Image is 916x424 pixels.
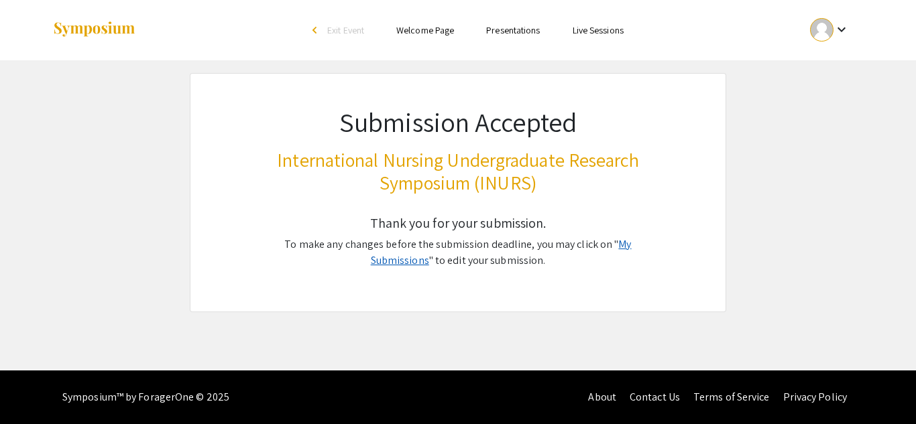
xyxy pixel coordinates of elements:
div: Symposium™ by ForagerOne © 2025 [62,370,229,424]
a: Welcome Page [396,24,454,36]
h1: Submission Accepted [255,106,661,138]
button: Expand account dropdown [796,15,864,45]
p: To make any changes before the submission deadline, you may click on " " to edit your submission. [255,236,661,269]
img: Symposium by ForagerOne [52,21,136,39]
a: About [588,390,616,404]
a: My Submissions [371,237,632,267]
a: Privacy Policy [783,390,847,404]
mat-icon: Expand account dropdown [834,21,850,38]
a: Terms of Service [693,390,770,404]
iframe: Chat [10,364,57,414]
a: Presentations [486,24,540,36]
a: Contact Us [630,390,680,404]
a: Live Sessions [573,24,624,36]
h3: International Nursing Undergraduate Research Symposium (INURS) [255,149,661,194]
h5: Thank you for your submission. [255,215,661,231]
div: arrow_back_ios [312,26,321,34]
span: Exit Event [327,24,364,36]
